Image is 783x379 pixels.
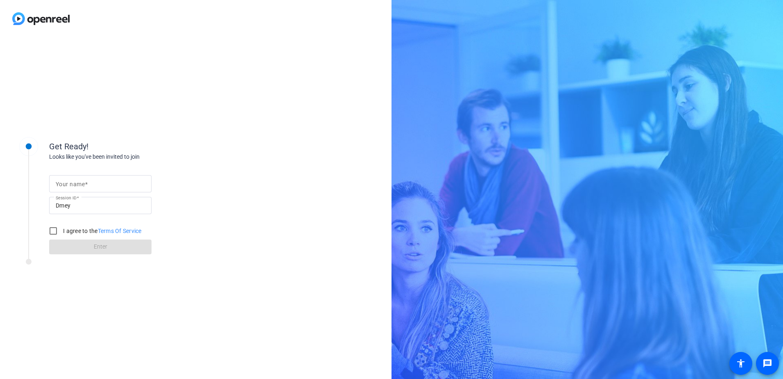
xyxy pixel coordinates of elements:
div: Get Ready! [49,140,213,153]
mat-icon: accessibility [736,358,746,368]
mat-label: Your name [56,181,85,187]
label: I agree to the [61,227,142,235]
mat-label: Session ID [56,195,77,200]
a: Terms Of Service [98,228,142,234]
mat-icon: message [763,358,772,368]
div: Looks like you've been invited to join [49,153,213,161]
